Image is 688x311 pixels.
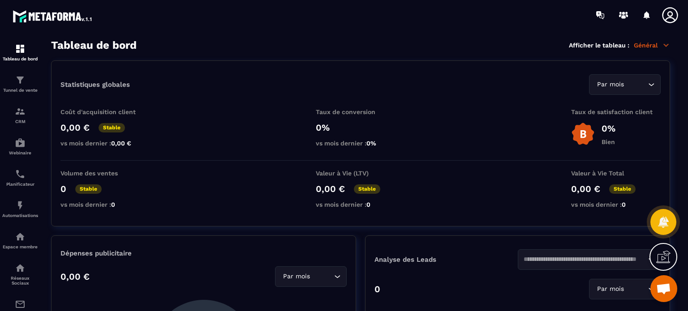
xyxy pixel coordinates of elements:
[60,122,90,133] p: 0,00 €
[524,255,646,264] input: Search for option
[2,182,38,187] p: Planificateur
[2,193,38,225] a: automationsautomationsAutomatisations
[589,279,661,299] div: Search for option
[316,183,345,194] p: 0,00 €
[634,41,670,49] p: Général
[571,108,661,115] p: Taux de satisfaction client
[316,108,405,115] p: Taux de conversion
[60,108,150,115] p: Coût d'acquisition client
[2,99,38,131] a: formationformationCRM
[571,170,661,177] p: Valeur à Vie Total
[366,140,376,147] span: 0%
[13,8,93,24] img: logo
[15,137,26,148] img: automations
[571,122,595,146] img: b-badge-o.b3b20ee6.svg
[316,201,405,208] p: vs mois dernier :
[312,272,332,281] input: Search for option
[51,39,137,51] h3: Tableau de bord
[60,201,150,208] p: vs mois dernier :
[589,74,661,95] div: Search for option
[15,200,26,211] img: automations
[60,170,150,177] p: Volume des ventes
[275,266,347,287] div: Search for option
[354,184,380,194] p: Stable
[622,201,626,208] span: 0
[2,119,38,124] p: CRM
[75,184,102,194] p: Stable
[374,256,518,264] p: Analyse des Leads
[2,256,38,292] a: social-networksocial-networkRéseaux Sociaux
[60,81,130,89] p: Statistiques globales
[571,201,661,208] p: vs mois dernier :
[15,43,26,54] img: formation
[316,170,405,177] p: Valeur à Vie (LTV)
[15,75,26,85] img: formation
[60,183,66,194] p: 0
[602,123,615,134] p: 0%
[595,80,626,89] span: Par mois
[60,271,90,282] p: 0,00 €
[366,201,370,208] span: 0
[650,275,677,302] a: Ouvrir le chat
[2,131,38,162] a: automationsautomationsWebinaire
[595,284,626,294] span: Par mois
[2,244,38,249] p: Espace membre
[374,284,380,294] p: 0
[626,284,646,294] input: Search for option
[99,123,125,132] p: Stable
[2,150,38,155] p: Webinaire
[316,140,405,147] p: vs mois dernier :
[15,263,26,273] img: social-network
[609,184,636,194] p: Stable
[2,225,38,256] a: automationsautomationsEspace membre
[2,88,38,93] p: Tunnel de vente
[316,122,405,133] p: 0%
[111,140,131,147] span: 0,00 €
[60,140,150,147] p: vs mois dernier :
[15,299,26,310] img: email
[602,138,615,145] p: Bien
[571,183,600,194] p: 0,00 €
[2,68,38,99] a: formationformationTunnel de vente
[2,162,38,193] a: schedulerschedulerPlanificateur
[15,231,26,242] img: automations
[569,42,629,49] p: Afficher le tableau :
[15,106,26,117] img: formation
[2,56,38,61] p: Tableau de bord
[518,249,661,270] div: Search for option
[281,272,312,281] span: Par mois
[60,249,347,257] p: Dépenses publicitaire
[2,276,38,285] p: Réseaux Sociaux
[2,37,38,68] a: formationformationTableau de bord
[626,80,646,89] input: Search for option
[2,213,38,218] p: Automatisations
[111,201,115,208] span: 0
[15,169,26,179] img: scheduler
